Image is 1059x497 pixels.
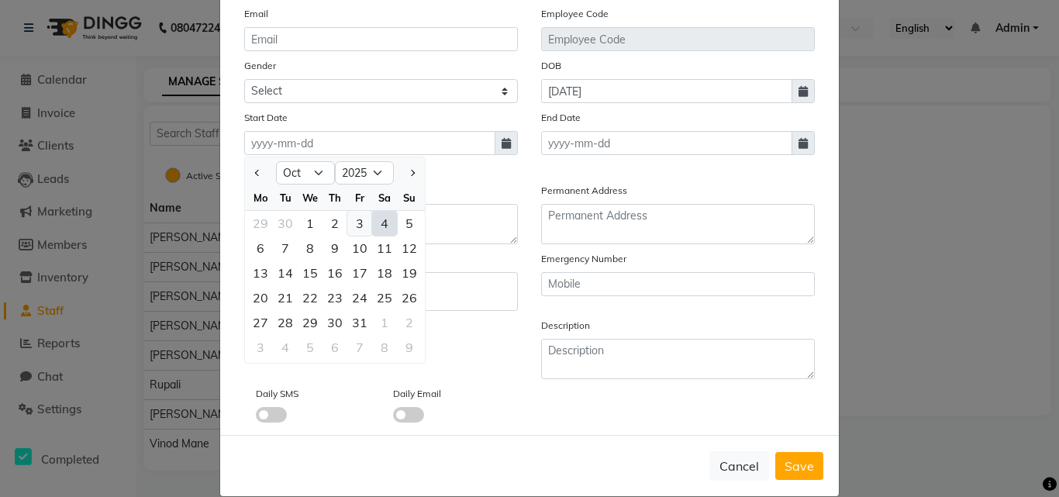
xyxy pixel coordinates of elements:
[372,185,397,210] div: Sa
[273,236,298,261] div: 7
[298,261,323,285] div: Wednesday, October 15, 2025
[273,261,298,285] div: Tuesday, October 14, 2025
[397,185,422,210] div: Su
[323,261,347,285] div: 16
[372,211,397,236] div: Saturday, October 4, 2025
[372,310,397,335] div: Saturday, November 1, 2025
[248,335,273,360] div: Monday, November 3, 2025
[347,211,372,236] div: Friday, October 3, 2025
[298,310,323,335] div: 29
[323,236,347,261] div: Thursday, October 9, 2025
[541,184,627,198] label: Permanent Address
[397,335,422,360] div: 9
[323,335,347,360] div: 6
[244,59,276,73] label: Gender
[251,160,264,185] button: Previous month
[323,236,347,261] div: 9
[273,211,298,236] div: 30
[541,79,792,103] input: yyyy-mm-dd
[372,285,397,310] div: 25
[372,261,397,285] div: 18
[323,211,347,236] div: 2
[298,285,323,310] div: 22
[393,387,441,401] label: Daily Email
[248,236,273,261] div: 6
[372,236,397,261] div: 11
[244,111,288,125] label: Start Date
[256,387,298,401] label: Daily SMS
[397,211,422,236] div: 5
[397,285,422,310] div: Sunday, October 26, 2025
[248,185,273,210] div: Mo
[347,310,372,335] div: 31
[273,335,298,360] div: Tuesday, November 4, 2025
[298,261,323,285] div: 15
[273,211,298,236] div: Tuesday, September 30, 2025
[323,310,347,335] div: Thursday, October 30, 2025
[372,335,397,360] div: 8
[541,27,815,51] input: Employee Code
[248,261,273,285] div: 13
[397,211,422,236] div: Sunday, October 5, 2025
[405,160,419,185] button: Next month
[323,310,347,335] div: 30
[541,319,590,333] label: Description
[541,111,581,125] label: End Date
[273,285,298,310] div: 21
[372,310,397,335] div: 1
[323,261,347,285] div: Thursday, October 16, 2025
[397,310,422,335] div: 2
[775,452,823,480] button: Save
[248,310,273,335] div: Monday, October 27, 2025
[347,236,372,261] div: Friday, October 10, 2025
[298,211,323,236] div: 1
[347,261,372,285] div: 17
[244,131,495,155] input: yyyy-mm-dd
[397,261,422,285] div: 19
[273,335,298,360] div: 4
[298,335,323,360] div: Wednesday, November 5, 2025
[248,261,273,285] div: Monday, October 13, 2025
[335,161,394,185] select: Select year
[541,59,561,73] label: DOB
[298,285,323,310] div: Wednesday, October 22, 2025
[347,285,372,310] div: 24
[347,335,372,360] div: 7
[248,310,273,335] div: 27
[397,236,422,261] div: 12
[372,236,397,261] div: Saturday, October 11, 2025
[347,211,372,236] div: 3
[397,261,422,285] div: Sunday, October 19, 2025
[248,285,273,310] div: Monday, October 20, 2025
[372,261,397,285] div: Saturday, October 18, 2025
[298,310,323,335] div: Wednesday, October 29, 2025
[372,211,397,236] div: 4
[273,261,298,285] div: 14
[273,236,298,261] div: Tuesday, October 7, 2025
[276,161,335,185] select: Select month
[541,272,815,296] input: Mobile
[248,285,273,310] div: 20
[244,27,518,51] input: Email
[397,285,422,310] div: 26
[298,211,323,236] div: Wednesday, October 1, 2025
[397,310,422,335] div: Sunday, November 2, 2025
[323,285,347,310] div: 23
[541,131,792,155] input: yyyy-mm-dd
[323,285,347,310] div: Thursday, October 23, 2025
[298,236,323,261] div: Wednesday, October 8, 2025
[709,451,769,481] button: Cancel
[347,236,372,261] div: 10
[248,335,273,360] div: 3
[323,211,347,236] div: Thursday, October 2, 2025
[298,236,323,261] div: 8
[347,310,372,335] div: Friday, October 31, 2025
[372,335,397,360] div: Saturday, November 8, 2025
[372,285,397,310] div: Saturday, October 25, 2025
[785,458,814,474] span: Save
[273,185,298,210] div: Tu
[323,335,347,360] div: Thursday, November 6, 2025
[248,211,273,236] div: 29
[273,285,298,310] div: Tuesday, October 21, 2025
[347,261,372,285] div: Friday, October 17, 2025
